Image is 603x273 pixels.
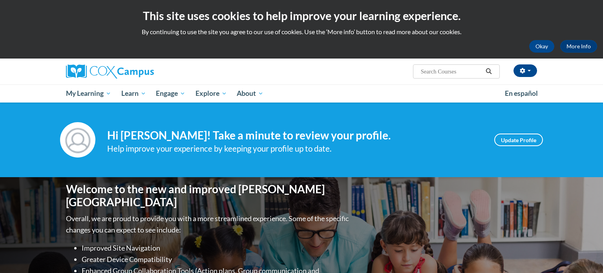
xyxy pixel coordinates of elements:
li: Greater Device Compatibility [82,254,351,265]
a: About [232,84,269,103]
button: Account Settings [513,64,537,77]
div: Help improve your experience by keeping your profile up to date. [107,142,482,155]
span: Explore [196,89,227,98]
p: Overall, we are proud to provide you with a more streamlined experience. Some of the specific cha... [66,213,351,236]
div: Main menu [54,84,549,103]
a: Update Profile [494,134,543,146]
span: Learn [121,89,146,98]
span: About [237,89,263,98]
p: By continuing to use the site you agree to our use of cookies. Use the ‘More info’ button to read... [6,27,597,36]
h2: This site uses cookies to help improve your learning experience. [6,8,597,24]
a: Learn [116,84,151,103]
a: Engage [151,84,190,103]
button: Search [483,67,495,76]
a: More Info [560,40,597,53]
button: Okay [529,40,554,53]
span: En español [505,89,538,97]
a: En español [500,85,543,102]
h4: Hi [PERSON_NAME]! Take a minute to review your profile. [107,129,482,142]
span: Engage [156,89,185,98]
span: My Learning [66,89,111,98]
img: Cox Campus [66,64,154,79]
a: Cox Campus [66,64,215,79]
img: Profile Image [60,122,95,158]
a: My Learning [61,84,116,103]
input: Search Courses [420,67,483,76]
a: Explore [190,84,232,103]
iframe: Button to launch messaging window [572,242,597,267]
li: Improved Site Navigation [82,242,351,254]
h1: Welcome to the new and improved [PERSON_NAME][GEOGRAPHIC_DATA] [66,183,351,209]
